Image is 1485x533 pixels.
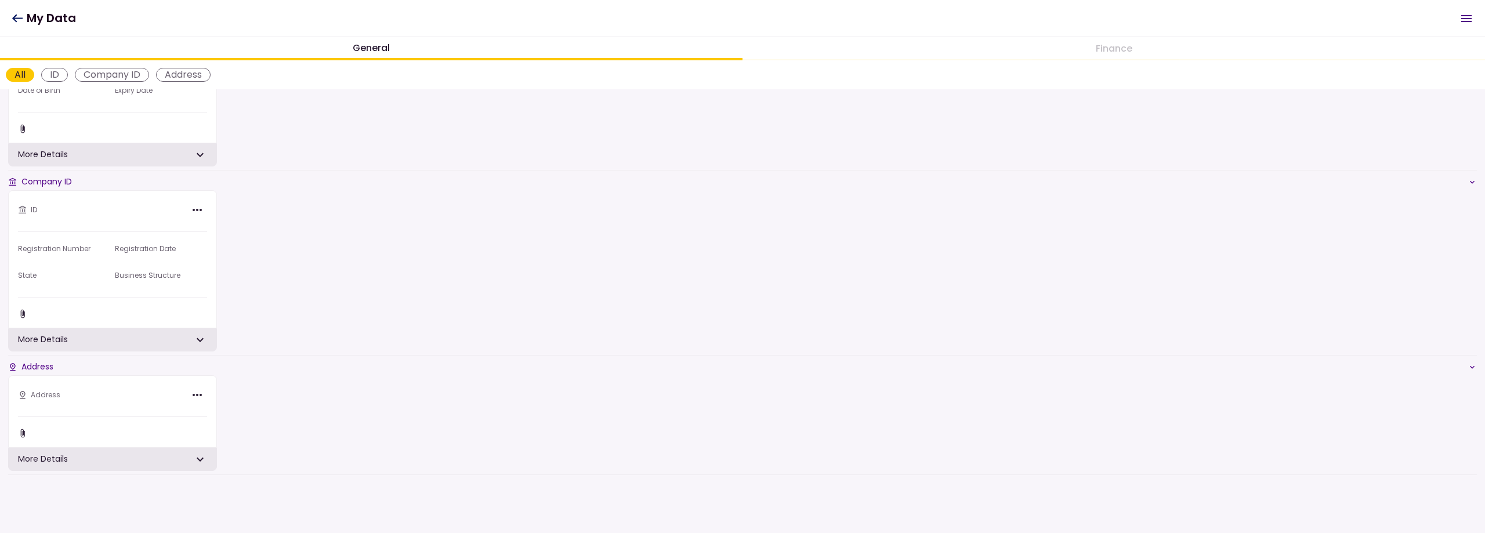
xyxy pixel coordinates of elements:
[18,244,110,254] div: Registration Number
[156,68,211,82] div: Address
[187,385,207,405] button: More
[115,270,207,281] div: Business Structure
[8,361,53,373] div: Address
[8,143,217,166] div: More Details
[115,85,207,96] div: Expiry Date
[18,205,37,215] div: ID
[8,176,72,188] div: Company ID
[12,6,76,30] h1: My Data
[115,244,207,254] div: Registration Date
[742,37,1485,60] div: Finance
[41,68,68,82] div: ID
[1453,5,1480,32] button: Open menu
[75,68,149,82] div: Company ID
[8,448,217,471] div: More Details
[187,200,207,220] button: More
[6,68,34,82] div: All
[18,85,110,96] div: Date of Birth
[18,390,60,400] div: Address
[8,328,217,351] div: More Details
[18,270,110,281] div: State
